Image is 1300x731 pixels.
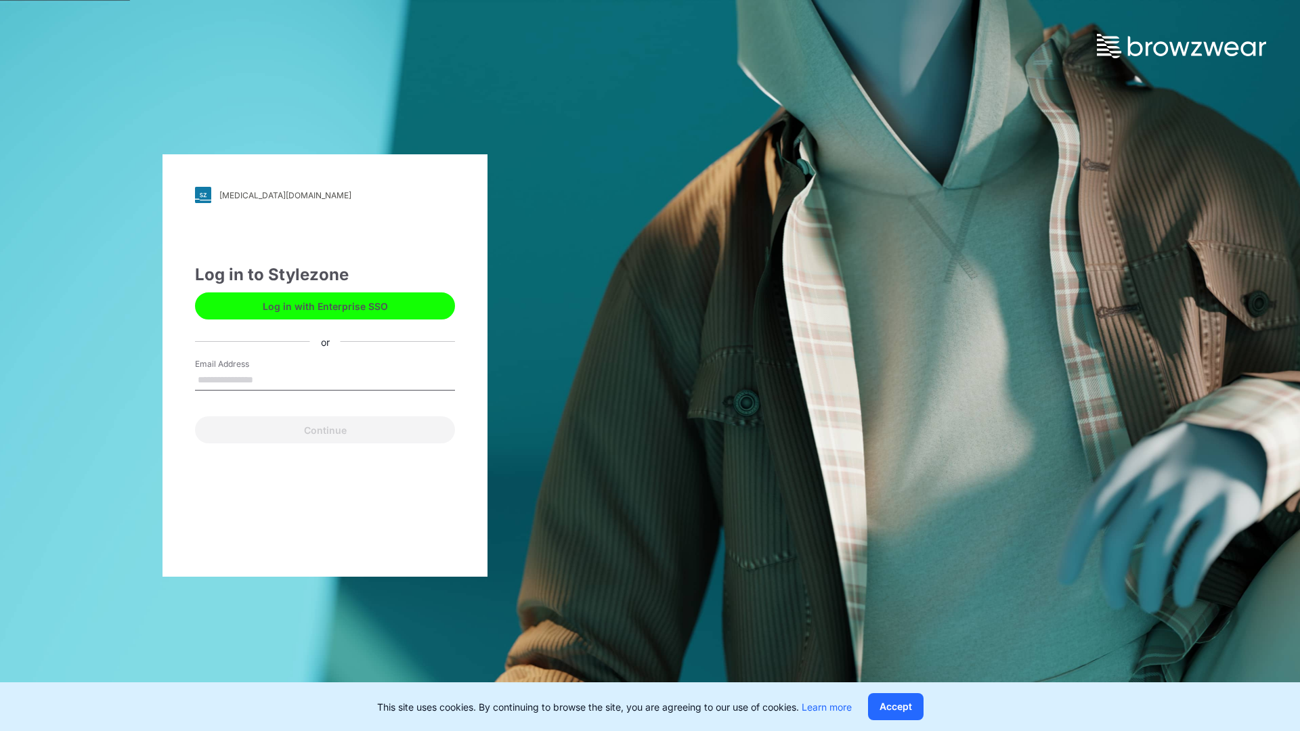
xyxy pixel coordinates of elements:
[195,292,455,319] button: Log in with Enterprise SSO
[195,187,455,203] a: [MEDICAL_DATA][DOMAIN_NAME]
[195,263,455,287] div: Log in to Stylezone
[195,187,211,203] img: svg+xml;base64,PHN2ZyB3aWR0aD0iMjgiIGhlaWdodD0iMjgiIHZpZXdCb3g9IjAgMCAyOCAyOCIgZmlsbD0ibm9uZSIgeG...
[377,700,852,714] p: This site uses cookies. By continuing to browse the site, you are agreeing to our use of cookies.
[310,334,341,349] div: or
[1097,34,1266,58] img: browzwear-logo.73288ffb.svg
[868,693,924,720] button: Accept
[802,701,852,713] a: Learn more
[219,190,351,200] div: [MEDICAL_DATA][DOMAIN_NAME]
[195,358,290,370] label: Email Address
